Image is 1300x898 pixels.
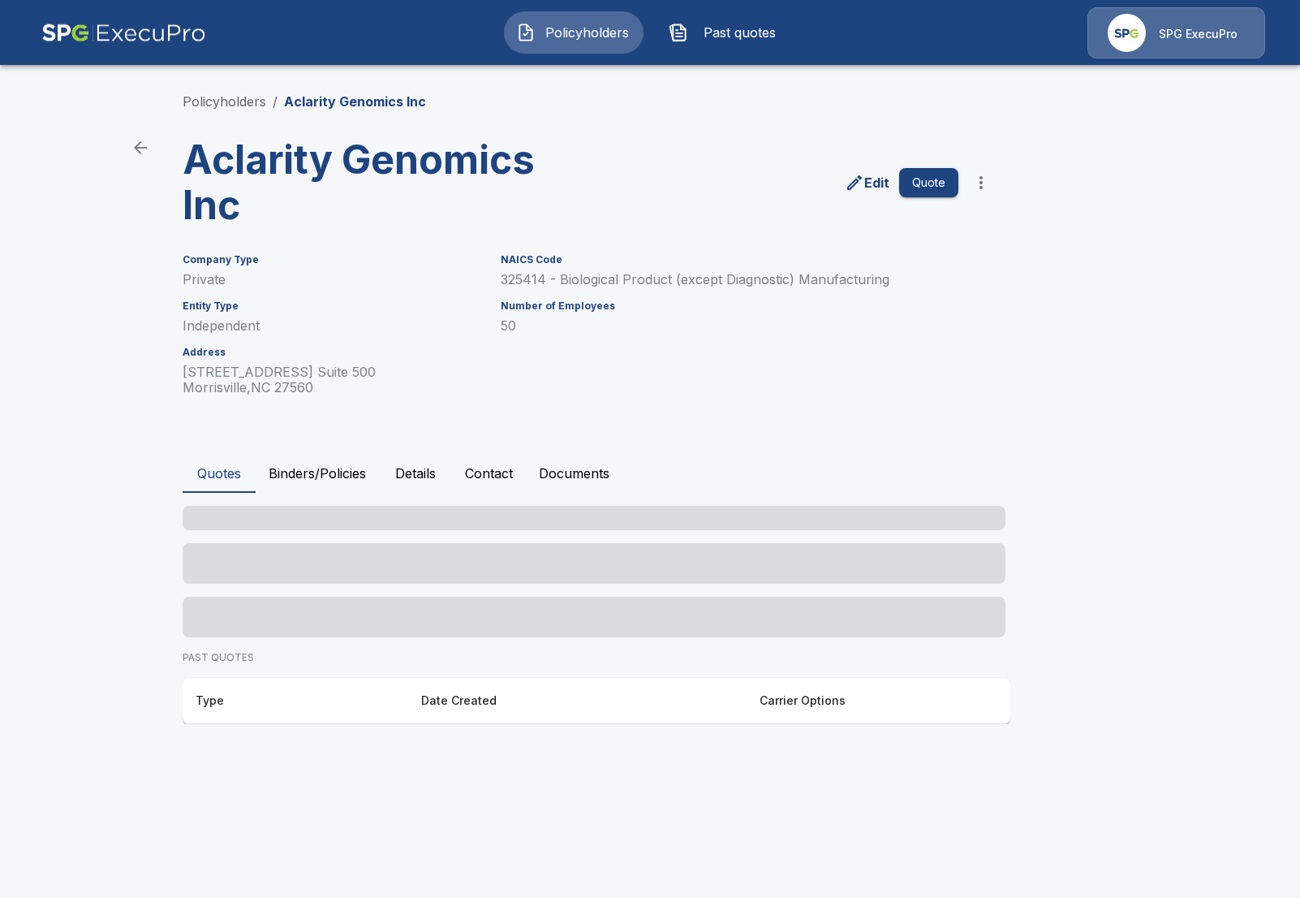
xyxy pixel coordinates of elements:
[256,454,379,493] button: Binders/Policies
[183,93,266,110] a: Policyholders
[669,23,688,42] img: Past quotes Icon
[183,318,481,334] p: Independent
[501,272,958,287] p: 325414 - Biological Product (except Diagnostic) Manufacturing
[899,168,958,198] button: Quote
[965,166,997,199] button: more
[1087,7,1265,58] a: Agency IconSPG ExecuPro
[273,92,278,111] li: /
[501,318,958,334] p: 50
[41,7,206,58] img: AA Logo
[284,92,426,111] p: Aclarity Genomics Inc
[864,173,889,192] p: Edit
[1159,26,1238,42] p: SPG ExecuPro
[183,137,583,228] h3: Aclarity Genomics Inc
[516,23,536,42] img: Policyholders Icon
[542,23,631,42] span: Policyholders
[747,678,1010,724] th: Carrier Options
[183,92,426,111] nav: breadcrumb
[183,678,408,724] th: Type
[183,272,481,287] p: Private
[695,23,784,42] span: Past quotes
[501,254,958,266] h6: NAICS Code
[183,454,1117,493] div: policyholder tabs
[124,132,157,164] a: back
[501,300,958,312] h6: Number of Employees
[183,300,481,312] h6: Entity Type
[452,454,526,493] button: Contact
[183,678,1010,724] table: responsive table
[183,347,481,358] h6: Address
[183,365,481,395] p: [STREET_ADDRESS] Suite 500 Morrisville , NC 27560
[1108,14,1146,52] img: Agency Icon
[526,454,622,493] button: Documents
[183,254,481,266] h6: Company Type
[183,650,1010,665] p: PAST QUOTES
[408,678,747,724] th: Date Created
[379,454,452,493] button: Details
[183,454,256,493] button: Quotes
[504,11,644,54] button: Policyholders IconPolicyholders
[656,11,796,54] button: Past quotes IconPast quotes
[842,170,893,196] a: edit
